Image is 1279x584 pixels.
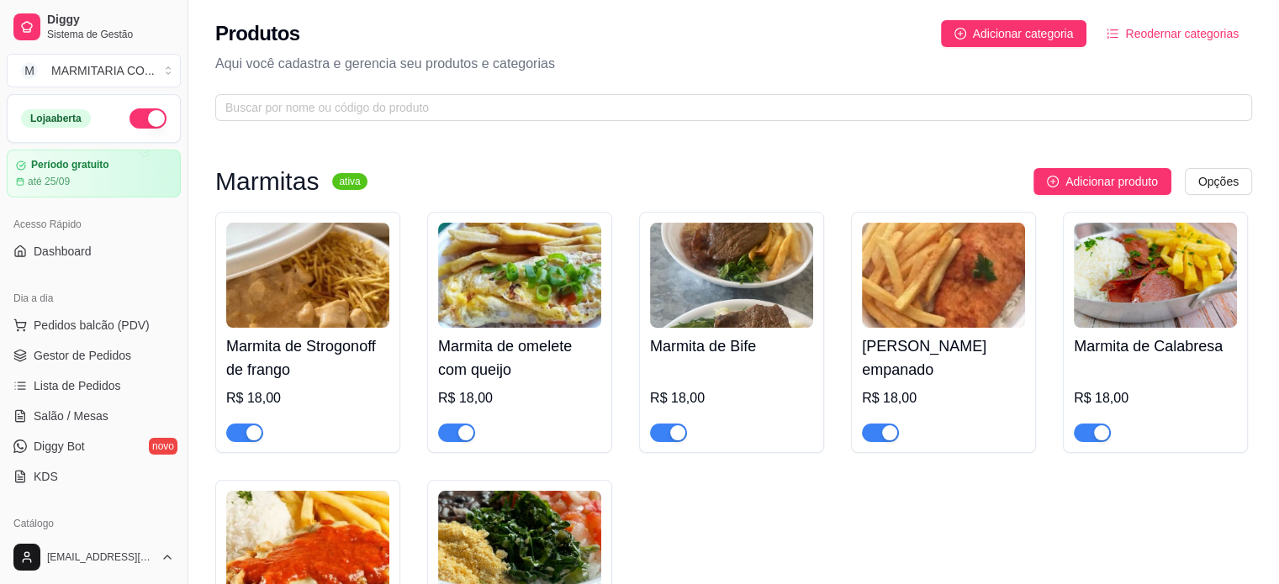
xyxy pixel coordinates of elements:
a: Salão / Mesas [7,402,181,429]
h4: Marmita de Calabresa [1074,334,1237,358]
a: KDS [7,463,181,490]
span: plus-circle [1047,176,1059,187]
span: Adicionar produto [1065,172,1158,191]
a: DiggySistema de Gestão [7,7,181,47]
div: R$ 18,00 [1074,388,1237,408]
a: Período gratuitoaté 25/09 [7,150,181,197]
span: ordered-list [1107,28,1118,39]
a: Diggy Botnovo [7,433,181,460]
a: Dashboard [7,238,181,265]
div: R$ 18,00 [226,388,389,408]
span: M [21,62,38,79]
img: product-image [650,223,813,328]
span: Salão / Mesas [34,408,108,424]
span: Pedidos balcão (PDV) [34,317,150,334]
a: Lista de Pedidos [7,372,181,399]
button: Select a team [7,54,181,87]
span: Opções [1198,172,1239,191]
span: plus-circle [954,28,966,39]
button: [EMAIL_ADDRESS][DOMAIN_NAME] [7,537,181,577]
div: MARMITARIA CO ... [51,62,155,79]
h4: Marmita de omelete com queijo [438,334,601,381]
div: Loja aberta [21,109,91,128]
input: Buscar por nome ou código do produto [225,98,1229,117]
button: Reodernar categorias [1093,20,1252,47]
span: Diggy Bot [34,438,85,455]
span: Adicionar categoria [973,24,1074,43]
button: Adicionar categoria [941,20,1087,47]
span: [EMAIL_ADDRESS][DOMAIN_NAME] [47,550,154,564]
span: Diggy [47,13,174,28]
span: Gestor de Pedidos [34,347,131,364]
button: Pedidos balcão (PDV) [7,312,181,339]
span: Lista de Pedidos [34,377,121,394]
h4: Marmita de Strogonoff de frango [226,334,389,381]
div: Acesso Rápido [7,211,181,238]
sup: ativa [332,173,367,190]
div: Dia a dia [7,285,181,312]
button: Adicionar produto [1033,168,1171,195]
img: product-image [1074,223,1237,328]
p: Aqui você cadastra e gerencia seu produtos e categorias [215,54,1252,74]
h4: [PERSON_NAME] empanado [862,334,1025,381]
span: KDS [34,468,58,485]
span: Dashboard [34,243,92,260]
img: product-image [226,223,389,328]
h4: Marmita de Bife [650,334,813,358]
article: até 25/09 [28,175,70,188]
span: Reodernar categorias [1125,24,1239,43]
a: Gestor de Pedidos [7,342,181,369]
button: Alterar Status [129,108,166,129]
article: Período gratuito [31,159,109,171]
img: product-image [438,223,601,328]
h3: Marmitas [215,171,319,192]
div: R$ 18,00 [438,388,601,408]
button: Opções [1185,168,1252,195]
span: Sistema de Gestão [47,28,174,41]
h2: Produtos [215,20,300,47]
div: R$ 18,00 [650,388,813,408]
div: R$ 18,00 [862,388,1025,408]
img: product-image [862,223,1025,328]
div: Catálogo [7,510,181,537]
